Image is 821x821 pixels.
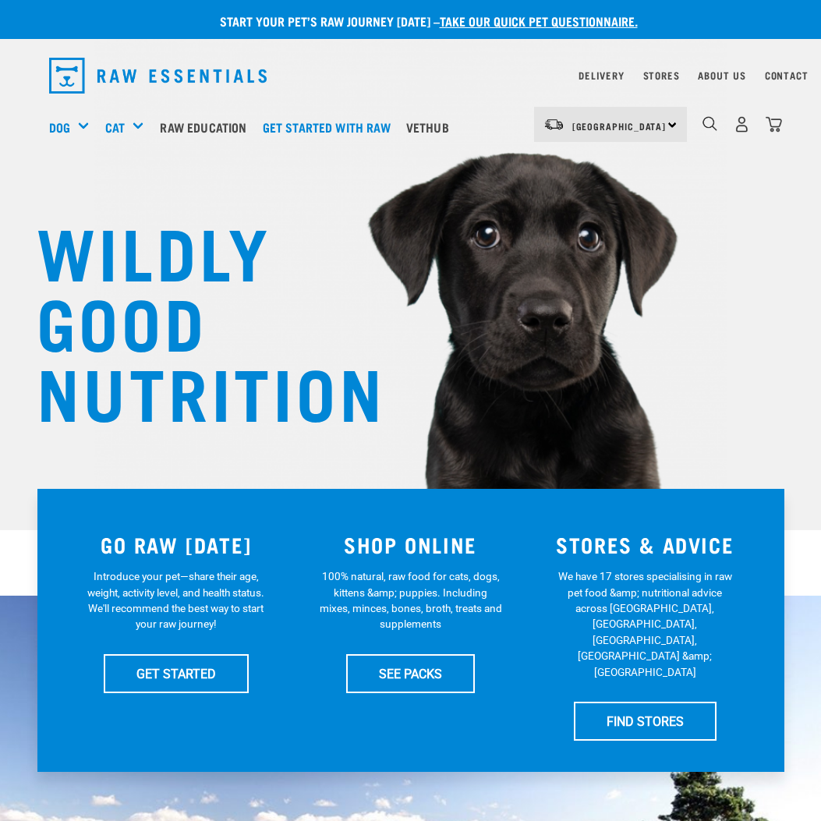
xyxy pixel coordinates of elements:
[156,96,258,158] a: Raw Education
[554,568,737,680] p: We have 17 stores specialising in raw pet food &amp; nutritional advice across [GEOGRAPHIC_DATA],...
[574,702,717,741] a: FIND STORES
[702,116,717,131] img: home-icon-1@2x.png
[104,654,249,693] a: GET STARTED
[579,73,624,78] a: Delivery
[37,51,785,100] nav: dropdown navigation
[766,116,782,133] img: home-icon@2x.png
[537,533,753,557] h3: STORES & ADVICE
[346,654,475,693] a: SEE PACKS
[643,73,680,78] a: Stores
[765,73,809,78] a: Contact
[49,118,70,136] a: Dog
[105,118,125,136] a: Cat
[37,214,349,425] h1: WILDLY GOOD NUTRITION
[319,568,502,632] p: 100% natural, raw food for cats, dogs, kittens &amp; puppies. Including mixes, minces, bones, bro...
[543,118,564,132] img: van-moving.png
[572,123,667,129] span: [GEOGRAPHIC_DATA]
[698,73,745,78] a: About Us
[402,96,461,158] a: Vethub
[303,533,518,557] h3: SHOP ONLINE
[49,58,267,94] img: Raw Essentials Logo
[69,533,285,557] h3: GO RAW [DATE]
[84,568,267,632] p: Introduce your pet—share their age, weight, activity level, and health status. We'll recommend th...
[440,17,638,24] a: take our quick pet questionnaire.
[734,116,750,133] img: user.png
[259,96,402,158] a: Get started with Raw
